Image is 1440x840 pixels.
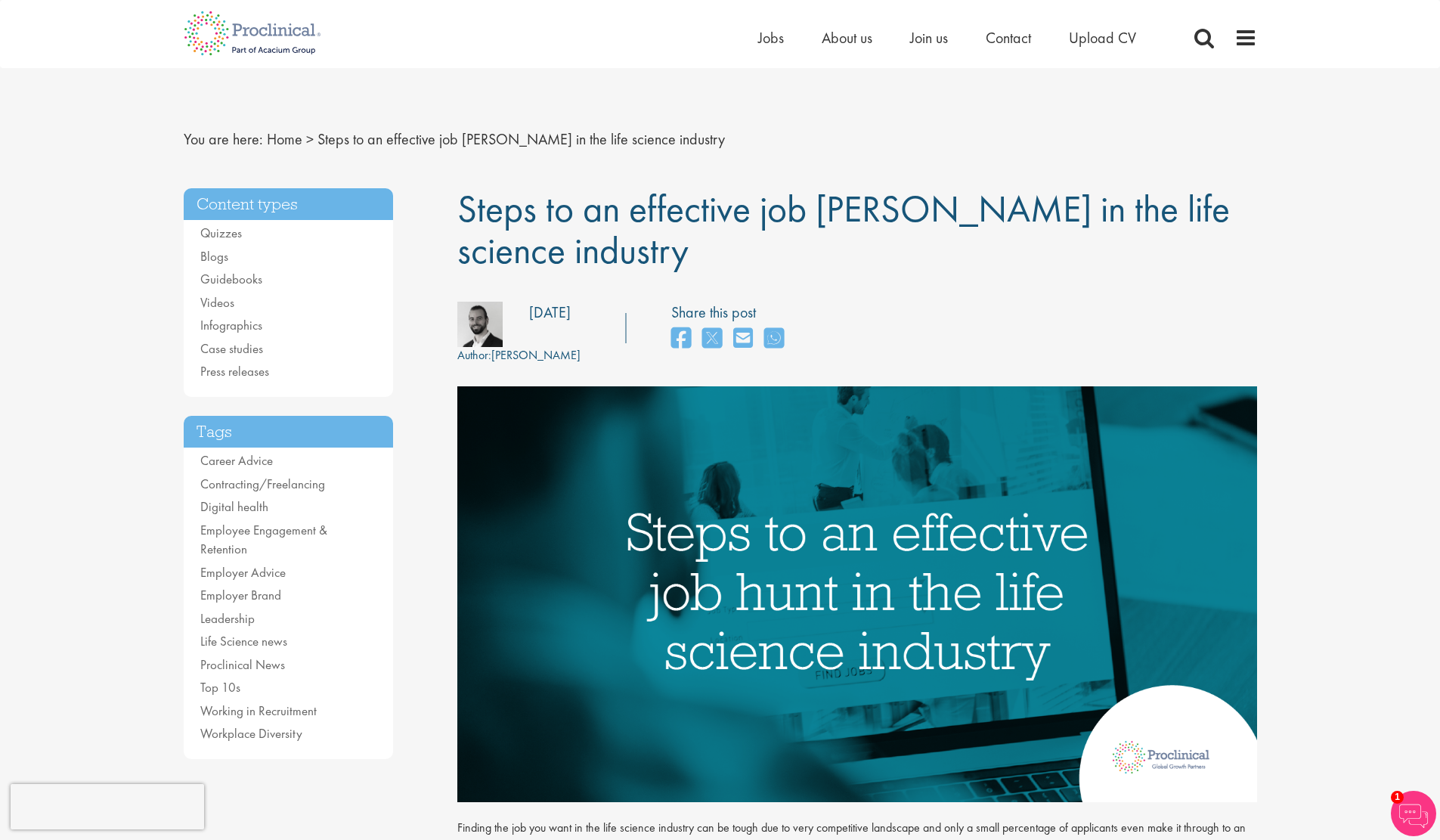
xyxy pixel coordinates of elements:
[200,294,234,311] a: Videos
[200,610,255,627] a: Leadership
[200,633,287,649] a: Life Science news
[200,679,240,696] a: Top 10s
[267,129,302,149] a: breadcrumb link
[200,271,262,287] a: Guidebooks
[184,129,263,149] span: You are here:
[1391,791,1404,804] span: 1
[822,28,872,48] a: About us
[306,129,314,149] span: >
[910,28,948,48] a: Join us
[200,564,286,581] a: Employer Advice
[200,340,263,357] a: Case studies
[733,323,753,355] a: share on email
[529,302,571,324] div: [DATE]
[200,656,285,673] a: Proclinical News
[671,302,791,324] label: Share this post
[457,302,503,347] img: 76d2c18e-6ce3-4617-eefd-08d5a473185b
[200,498,268,515] a: Digital health
[184,188,394,221] h3: Content types
[457,347,581,364] div: [PERSON_NAME]
[11,784,204,829] iframe: reCAPTCHA
[200,225,242,241] a: Quizzes
[317,129,725,149] span: Steps to an effective job [PERSON_NAME] in the life science industry
[702,323,722,355] a: share on twitter
[200,363,269,380] a: Press releases
[200,248,228,265] a: Blogs
[200,587,281,603] a: Employer Brand
[1391,791,1436,836] img: Chatbot
[200,476,325,492] a: Contracting/Freelancing
[758,28,784,48] a: Jobs
[200,317,262,333] a: Infographics
[457,347,491,363] span: Author:
[200,452,273,469] a: Career Advice
[200,522,327,558] a: Employee Engagement & Retention
[200,725,302,742] a: Workplace Diversity
[1069,28,1136,48] a: Upload CV
[184,416,394,448] h3: Tags
[986,28,1031,48] a: Contact
[671,323,691,355] a: share on facebook
[200,702,317,719] a: Working in Recruitment
[457,184,1230,274] span: Steps to an effective job [PERSON_NAME] in the life science industry
[764,323,784,355] a: share on whats app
